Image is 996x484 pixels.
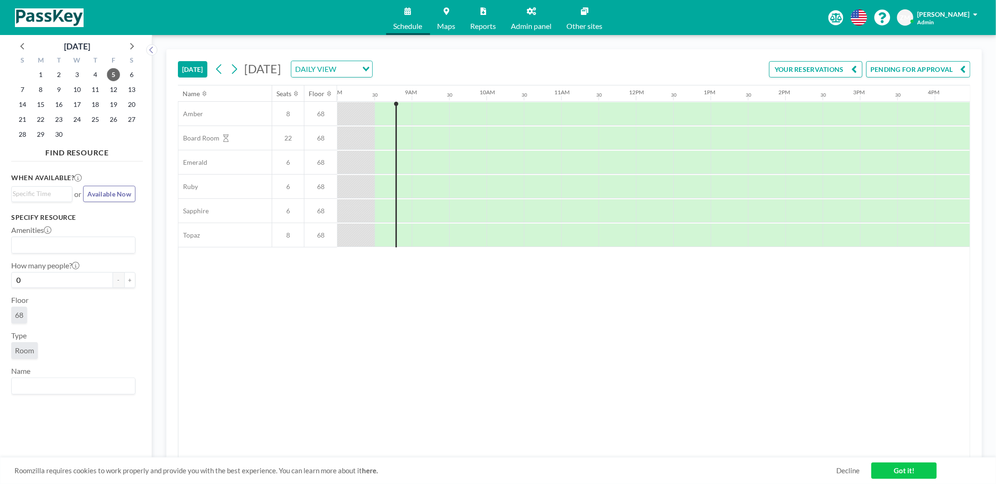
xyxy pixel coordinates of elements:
[86,55,104,67] div: T
[866,61,970,77] button: PENDING FOR APPROVAL
[13,239,130,251] input: Search for option
[125,68,138,81] span: Saturday, September 6, 2025
[15,310,23,320] span: 68
[522,92,527,98] div: 30
[34,98,47,111] span: Monday, September 15, 2025
[52,68,65,81] span: Tuesday, September 2, 2025
[12,187,72,201] div: Search for option
[629,89,644,96] div: 12PM
[13,189,67,199] input: Search for option
[16,128,29,141] span: Sunday, September 28, 2025
[778,89,790,96] div: 2PM
[394,22,423,30] span: Schedule
[900,14,911,22] span: ZM
[853,89,865,96] div: 3PM
[71,98,84,111] span: Wednesday, September 17, 2025
[928,89,939,96] div: 4PM
[895,92,901,98] div: 30
[769,61,862,77] button: YOUR RESERVATIONS
[16,83,29,96] span: Sunday, September 7, 2025
[291,61,372,77] div: Search for option
[34,113,47,126] span: Monday, September 22, 2025
[14,466,836,475] span: Roomzilla requires cookies to work properly and provide you with the best experience. You can lea...
[178,158,207,167] span: Emerald
[104,55,122,67] div: F
[567,22,603,30] span: Other sites
[304,182,337,191] span: 68
[917,19,934,26] span: Admin
[244,62,281,76] span: [DATE]
[178,134,219,142] span: Board Room
[71,113,84,126] span: Wednesday, September 24, 2025
[50,55,68,67] div: T
[71,68,84,81] span: Wednesday, September 3, 2025
[11,366,30,376] label: Name
[11,213,135,222] h3: Specify resource
[107,68,120,81] span: Friday, September 5, 2025
[122,55,141,67] div: S
[74,189,81,199] span: or
[471,22,496,30] span: Reports
[405,89,417,96] div: 9AM
[372,92,378,98] div: 30
[34,128,47,141] span: Monday, September 29, 2025
[89,98,102,111] span: Thursday, September 18, 2025
[16,113,29,126] span: Sunday, September 21, 2025
[15,8,84,27] img: organization-logo
[704,89,715,96] div: 1PM
[52,83,65,96] span: Tuesday, September 9, 2025
[277,90,292,98] div: Seats
[89,113,102,126] span: Thursday, September 25, 2025
[183,90,200,98] div: Name
[113,272,124,288] button: -
[480,89,495,96] div: 10AM
[12,237,135,253] div: Search for option
[272,134,304,142] span: 22
[125,83,138,96] span: Saturday, September 13, 2025
[272,110,304,118] span: 8
[596,92,602,98] div: 30
[125,113,138,126] span: Saturday, September 27, 2025
[11,225,51,235] label: Amenities
[178,182,198,191] span: Ruby
[52,128,65,141] span: Tuesday, September 30, 2025
[52,113,65,126] span: Tuesday, September 23, 2025
[871,463,937,479] a: Got it!
[178,110,203,118] span: Amber
[11,144,143,157] h4: FIND RESOURCE
[438,22,456,30] span: Maps
[671,92,677,98] div: 30
[125,98,138,111] span: Saturday, September 20, 2025
[32,55,50,67] div: M
[511,22,552,30] span: Admin panel
[836,466,860,475] a: Decline
[820,92,826,98] div: 30
[447,92,452,98] div: 30
[13,380,130,392] input: Search for option
[304,110,337,118] span: 68
[272,207,304,215] span: 6
[34,68,47,81] span: Monday, September 1, 2025
[11,295,28,305] label: Floor
[107,83,120,96] span: Friday, September 12, 2025
[304,231,337,239] span: 68
[178,61,207,77] button: [DATE]
[309,90,325,98] div: Floor
[304,134,337,142] span: 68
[107,98,120,111] span: Friday, September 19, 2025
[362,466,378,475] a: here.
[746,92,751,98] div: 30
[272,182,304,191] span: 6
[917,10,969,18] span: [PERSON_NAME]
[87,190,131,198] span: Available Now
[16,98,29,111] span: Sunday, September 14, 2025
[178,207,209,215] span: Sapphire
[71,83,84,96] span: Wednesday, September 10, 2025
[89,68,102,81] span: Thursday, September 4, 2025
[272,231,304,239] span: 8
[124,272,135,288] button: +
[304,207,337,215] span: 68
[52,98,65,111] span: Tuesday, September 16, 2025
[11,331,27,340] label: Type
[15,346,34,355] span: Room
